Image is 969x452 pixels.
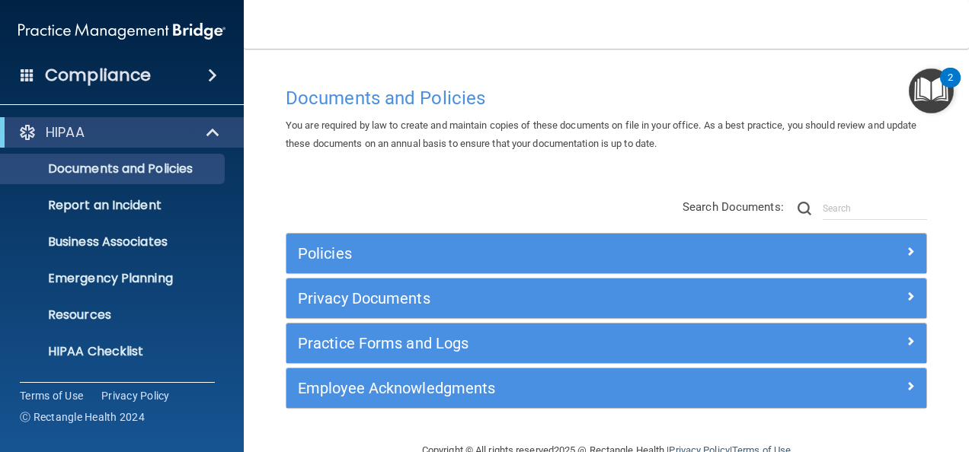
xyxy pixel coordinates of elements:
p: Resources [10,307,218,323]
a: Policies [298,241,915,266]
button: Open Resource Center, 2 new notifications [909,68,954,113]
img: ic-search.3b580494.png [798,202,811,215]
input: Search [823,197,927,220]
p: HIPAA Risk Assessment [10,380,218,396]
h5: Policies [298,245,755,262]
h4: Compliance [45,65,151,86]
p: Emergency Planning [10,271,218,286]
h5: Employee Acknowledgments [298,380,755,396]
div: 2 [948,78,953,97]
a: Employee Acknowledgments [298,376,915,400]
iframe: Drift Widget Chat Controller [705,344,951,405]
p: HIPAA [46,123,85,142]
p: Business Associates [10,234,218,250]
span: Ⓒ Rectangle Health 2024 [20,409,145,425]
span: Search Documents: [683,200,784,214]
a: Privacy Policy [101,388,170,403]
p: Documents and Policies [10,161,218,177]
a: Practice Forms and Logs [298,331,915,355]
img: PMB logo [18,16,225,46]
span: You are required by law to create and maintain copies of these documents on file in your office. ... [286,119,917,149]
a: Privacy Documents [298,286,915,310]
p: Report an Incident [10,198,218,213]
p: HIPAA Checklist [10,344,218,359]
h5: Practice Forms and Logs [298,335,755,352]
a: Terms of Use [20,388,83,403]
h4: Documents and Policies [286,88,927,108]
h5: Privacy Documents [298,290,755,307]
a: HIPAA [18,123,221,142]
